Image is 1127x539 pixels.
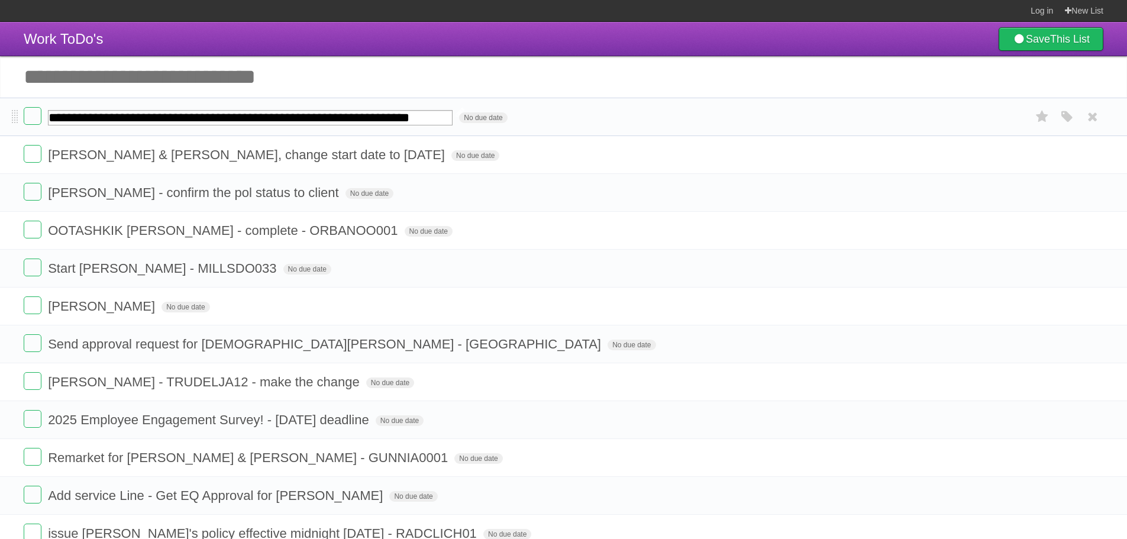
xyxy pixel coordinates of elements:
label: Done [24,296,41,314]
span: No due date [451,150,499,161]
label: Done [24,183,41,201]
span: No due date [283,264,331,275]
span: No due date [459,112,507,123]
span: Work ToDo's [24,31,103,47]
span: Add service Line - Get EQ Approval for [PERSON_NAME] [48,488,386,503]
a: SaveThis List [999,27,1103,51]
span: [PERSON_NAME] [48,299,158,314]
span: No due date [345,188,393,199]
span: [PERSON_NAME] - TRUDELJA12 - make the change [48,375,363,389]
label: Done [24,107,41,125]
span: [PERSON_NAME] - confirm the pol status to client [48,185,342,200]
b: This List [1050,33,1090,45]
label: Done [24,259,41,276]
span: No due date [162,302,209,312]
span: No due date [405,226,453,237]
span: No due date [376,415,424,426]
label: Done [24,221,41,238]
span: OOTASHKIK [PERSON_NAME] - complete - ORBANOO001 [48,223,401,238]
label: Done [24,486,41,504]
label: Done [24,334,41,352]
label: Done [24,372,41,390]
span: No due date [389,491,437,502]
span: No due date [366,377,414,388]
span: Start [PERSON_NAME] - MILLSDO033 [48,261,279,276]
span: No due date [454,453,502,464]
label: Done [24,145,41,163]
label: Star task [1031,107,1054,127]
span: 2025 Employee Engagement Survey! - [DATE] deadline [48,412,372,427]
span: [PERSON_NAME] & [PERSON_NAME], change start date to [DATE] [48,147,448,162]
span: Send approval request for [DEMOGRAPHIC_DATA][PERSON_NAME] - [GEOGRAPHIC_DATA] [48,337,604,351]
label: Done [24,448,41,466]
span: Remarket for [PERSON_NAME] & [PERSON_NAME] - GUNNIA0001 [48,450,451,465]
label: Done [24,410,41,428]
span: No due date [608,340,655,350]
